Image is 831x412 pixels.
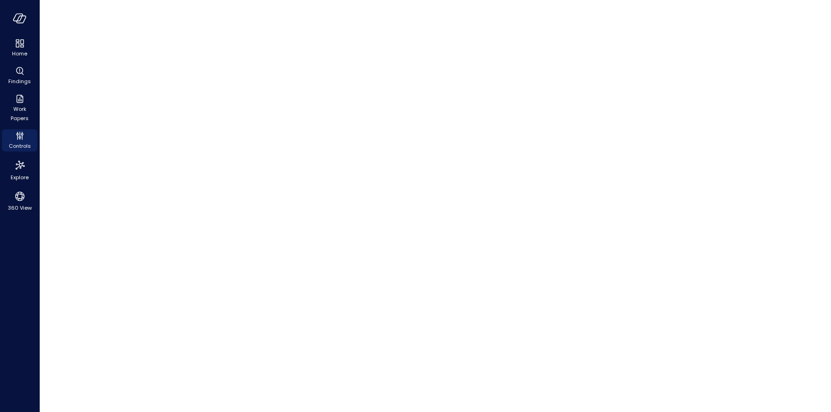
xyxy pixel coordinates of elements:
div: Work Papers [2,92,37,124]
div: Controls [2,129,37,151]
span: Explore [11,173,29,182]
span: Home [12,49,27,58]
span: 360 View [8,203,32,212]
div: Explore [2,157,37,183]
span: Findings [8,77,31,86]
div: Findings [2,65,37,87]
div: Home [2,37,37,59]
span: Controls [9,141,31,151]
div: 360 View [2,188,37,213]
span: Work Papers [6,104,34,123]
